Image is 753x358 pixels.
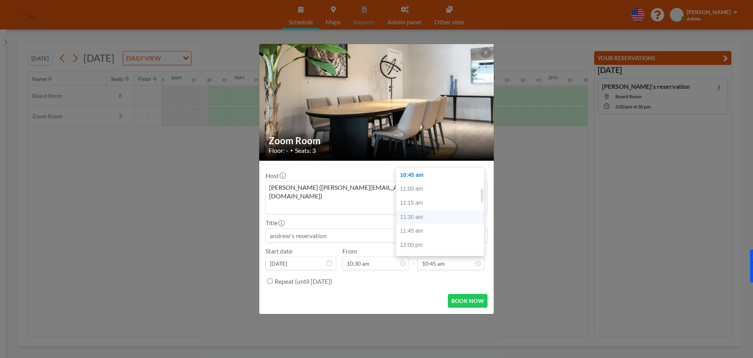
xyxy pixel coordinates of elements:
span: [PERSON_NAME] ([PERSON_NAME][EMAIL_ADDRESS][DOMAIN_NAME]) [267,183,473,201]
label: Title [266,219,284,227]
div: 10:45 am [396,168,488,182]
div: 12:15 pm [396,252,488,266]
label: Host [266,172,285,180]
div: 11:30 am [396,210,488,224]
div: Search for option [266,182,487,214]
div: 11:45 am [396,224,488,238]
span: Seats: 3 [295,147,316,154]
span: - [412,250,415,267]
label: Repeat (until [DATE]) [275,277,332,285]
input: andrew's reservation [266,229,487,242]
span: Floor: - [269,147,288,154]
input: Search for option [267,202,474,212]
div: 12:00 pm [396,238,488,252]
div: 11:15 am [396,196,488,210]
label: Start date [266,247,292,255]
button: BOOK NOW [448,294,487,308]
label: From [342,247,357,255]
h2: Zoom Room [269,135,485,147]
div: 11:00 am [396,182,488,196]
img: 537.jpg [259,24,495,181]
span: • [290,147,293,153]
